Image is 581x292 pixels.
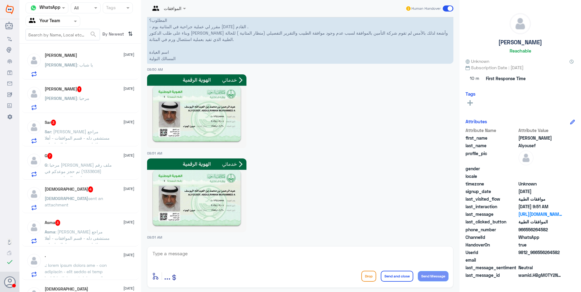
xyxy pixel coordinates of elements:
[45,253,46,258] h5: .
[510,13,531,34] img: defaultAdmin.png
[466,119,487,124] h6: Attributes
[518,165,562,172] span: null
[510,48,531,53] h6: Reachable
[466,264,517,271] span: last_message_sentiment
[147,151,162,155] span: 09:51 AM
[466,135,517,141] span: first_name
[51,120,56,126] span: 3
[466,181,517,187] span: timezone
[45,229,55,234] span: Asma
[518,234,562,240] span: 2
[29,17,38,26] img: yourTeam.svg
[466,173,517,179] span: locale
[45,129,113,243] span: : [PERSON_NAME] مراجع مستشفى دله - قسم الموافقات - أهلا وسهلا بك يرجى تزويدنا بالمعلومات التالية ...
[518,264,562,271] span: 0
[45,263,46,268] span: .
[45,53,77,58] h5: Ahmed
[147,158,246,232] img: 1298299688511370.jpg
[77,96,89,101] span: : مرحبا
[466,272,517,278] span: last_message_id
[466,73,484,84] span: 10 m
[466,142,517,149] span: last_name
[45,62,77,67] span: [PERSON_NAME]
[466,150,517,164] span: profile_pic
[45,229,112,292] span: : [PERSON_NAME] مراجع مستشفى دله - قسم الموافقات - أهلا وسهلا بك يرجى تزويدنا بالمعلومات التالية ...
[466,58,489,64] span: Unknown
[45,186,93,192] h5: Mohammed
[466,226,517,233] span: phone_number
[45,162,47,168] span: G
[6,258,13,266] i: check
[45,120,56,126] h5: Sar
[77,62,93,67] span: : يا شباب
[90,29,97,39] button: search
[45,86,82,92] h5: Ali
[26,186,42,202] img: defaultAdmin.png
[123,186,134,192] span: [DATE]
[381,271,413,282] button: Send and close
[164,270,170,281] span: ...
[411,6,441,11] span: Human Handover
[466,211,517,217] span: last_message
[123,252,134,258] span: [DATE]
[518,150,534,165] img: defaultAdmin.png
[466,203,517,210] span: last_interaction
[88,186,93,192] span: 4
[123,119,134,125] span: [DATE]
[518,181,562,187] span: Unknown
[518,272,562,278] span: wamid.HBgMOTY2NTU2MjY0NTgyFQIAEhgUNEE0Q0ZDMTk3OUU0NUY1ODIwOTkA
[466,234,517,240] span: ChannelId
[77,86,82,92] span: 1
[466,64,575,71] span: Subscription Date : [DATE]
[45,96,77,101] span: [PERSON_NAME]
[518,135,562,141] span: Abdullah
[518,242,562,248] span: true
[518,188,562,195] span: 2025-09-21T06:47:44.919Z
[147,235,162,239] span: 09:51 AM
[518,219,562,225] span: الموافقات الطبية
[518,211,562,217] a: [URL][DOMAIN_NAME]
[418,271,449,281] button: Send Message
[100,29,125,41] span: By Newest
[45,129,51,134] span: Sar
[361,271,376,282] button: Drop
[466,127,517,134] span: Attribute Name
[45,196,88,201] span: [DEMOGRAPHIC_DATA]
[466,91,476,97] h6: Tags
[518,196,562,202] span: موافقات الطبية
[45,220,60,226] h5: Asma
[90,31,97,38] span: search
[147,74,246,148] img: 1418882979212307.jpg
[26,29,100,40] input: Search by Name, Local etc…
[26,153,42,168] img: defaultAdmin.png
[123,153,134,158] span: [DATE]
[466,196,517,202] span: last_visited_flow
[123,52,134,57] span: [DATE]
[147,67,163,71] span: 09:50 AM
[47,153,53,159] span: 7
[26,220,42,235] img: defaultAdmin.png
[164,269,170,283] button: ...
[45,287,88,292] h5: سبحان الله
[128,29,133,39] i: ⇅
[55,220,60,226] span: 3
[466,219,517,225] span: last_clicked_button
[466,249,517,256] span: UserId
[29,3,38,12] img: whatsapp.png
[123,286,134,291] span: [DATE]
[26,253,42,268] img: defaultAdmin.png
[498,39,542,46] h5: [PERSON_NAME]
[4,276,15,288] button: Avatar
[466,165,517,172] span: gender
[466,242,517,248] span: HandoverOn
[26,86,42,101] img: defaultAdmin.png
[123,86,134,91] span: [DATE]
[486,75,526,82] span: First Response Time
[26,120,42,135] img: defaultAdmin.png
[518,249,562,256] span: 9812_966556264582
[518,226,562,233] span: 966556264582
[518,142,562,149] span: Alyousef
[466,257,517,263] span: email
[466,188,517,195] span: signup_date
[105,4,116,12] div: Tags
